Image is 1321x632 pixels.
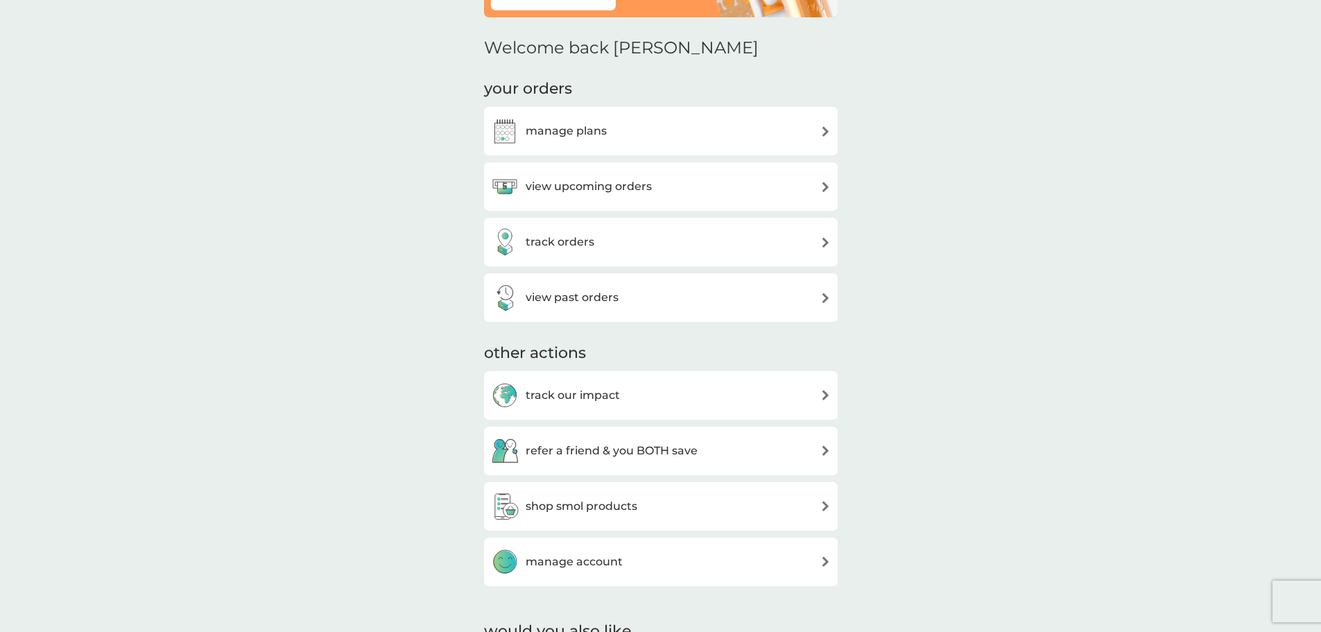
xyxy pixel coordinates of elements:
h3: manage plans [526,122,607,140]
img: arrow right [820,390,831,400]
h3: your orders [484,78,572,100]
img: arrow right [820,445,831,456]
img: arrow right [820,182,831,192]
h3: view upcoming orders [526,178,652,196]
img: arrow right [820,501,831,511]
h3: track orders [526,233,594,251]
img: arrow right [820,293,831,303]
h3: other actions [484,343,586,364]
img: arrow right [820,556,831,567]
h3: track our impact [526,386,620,404]
img: arrow right [820,126,831,137]
img: arrow right [820,237,831,248]
h2: Welcome back [PERSON_NAME] [484,38,759,58]
h3: shop smol products [526,497,637,515]
h3: manage account [526,553,623,571]
h3: view past orders [526,289,619,307]
h3: refer a friend & you BOTH save [526,442,698,460]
